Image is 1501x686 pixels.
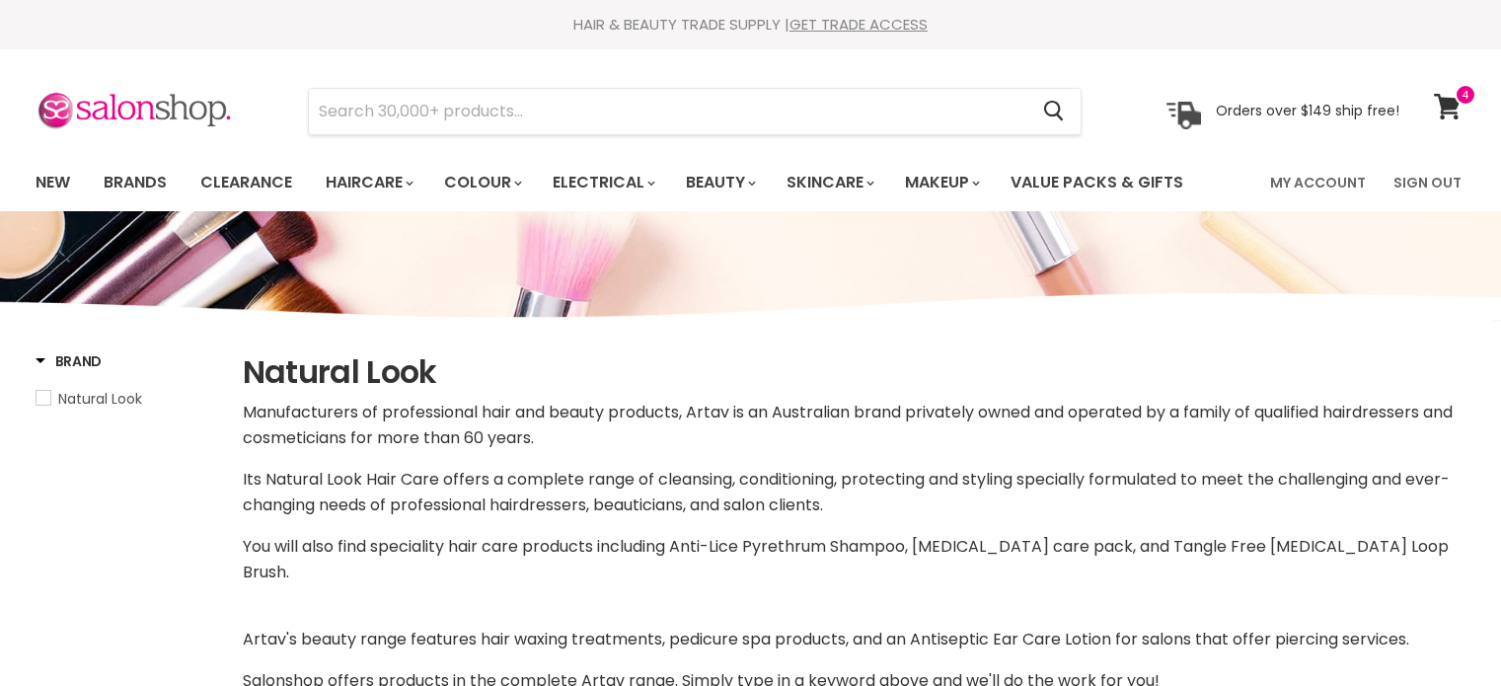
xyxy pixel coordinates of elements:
a: Sign Out [1382,162,1473,203]
p: Its Natural Look Hair Care offers a complete range of cleansing, conditioning, protecting and sty... [243,467,1466,518]
a: Skincare [772,162,886,203]
span: Natural Look [58,389,142,409]
a: Colour [429,162,534,203]
h3: Brand [36,351,103,371]
a: Natural Look [36,388,218,410]
input: Search [309,89,1028,134]
a: New [21,162,85,203]
a: Clearance [186,162,307,203]
a: Beauty [671,162,768,203]
a: Makeup [890,162,992,203]
a: Brands [89,162,182,203]
p: Orders over $149 ship free! [1216,102,1399,119]
a: Value Packs & Gifts [996,162,1198,203]
p: Manufacturers of professional hair and beauty products, Artav is an Australian brand privately ow... [243,400,1466,451]
button: Search [1028,89,1081,134]
div: HAIR & BEAUTY TRADE SUPPLY | [11,15,1491,35]
p: Artav's beauty range features hair waxing treatments, pedicure spa products, and an Antiseptic Ea... [243,627,1466,652]
form: Product [308,88,1082,135]
ul: Main menu [21,154,1229,211]
nav: Main [11,154,1491,211]
a: Electrical [538,162,667,203]
a: GET TRADE ACCESS [789,14,928,35]
h1: Natural Look [243,351,1466,393]
a: My Account [1258,162,1378,203]
a: Haircare [311,162,425,203]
